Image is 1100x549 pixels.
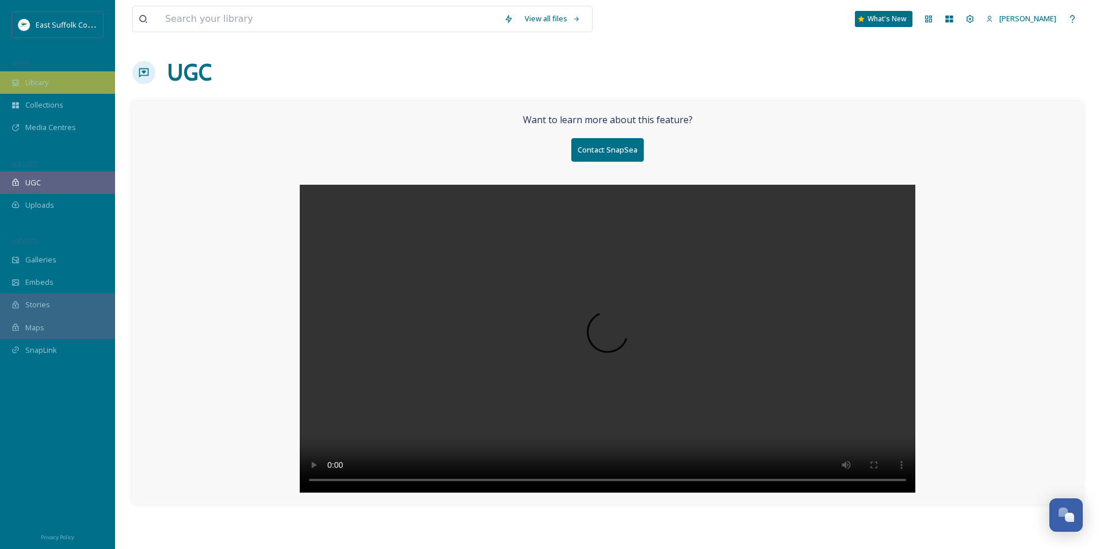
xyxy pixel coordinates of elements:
[36,19,104,30] span: East Suffolk Council
[12,59,32,68] span: MEDIA
[1049,498,1083,532] button: Open Chat
[523,113,693,127] span: Want to learn more about this feature?
[25,254,56,265] span: Galleries
[25,322,44,333] span: Maps
[159,6,498,32] input: Search your library
[855,11,912,27] a: What's New
[519,7,586,30] a: View all files
[25,299,50,310] span: Stories
[25,345,57,356] span: SnapLink
[41,533,74,541] span: Privacy Policy
[980,7,1062,30] a: [PERSON_NAME]
[25,77,48,88] span: Library
[12,237,38,245] span: WIDGETS
[25,200,54,211] span: Uploads
[41,529,74,543] a: Privacy Policy
[25,100,63,110] span: Collections
[12,159,36,168] span: COLLECT
[999,13,1056,24] span: [PERSON_NAME]
[167,55,212,90] a: UGC
[571,138,644,162] button: Contact SnapSea
[25,277,54,288] span: Embeds
[25,122,76,133] span: Media Centres
[18,19,30,30] img: ESC%20Logo.png
[25,177,41,188] span: UGC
